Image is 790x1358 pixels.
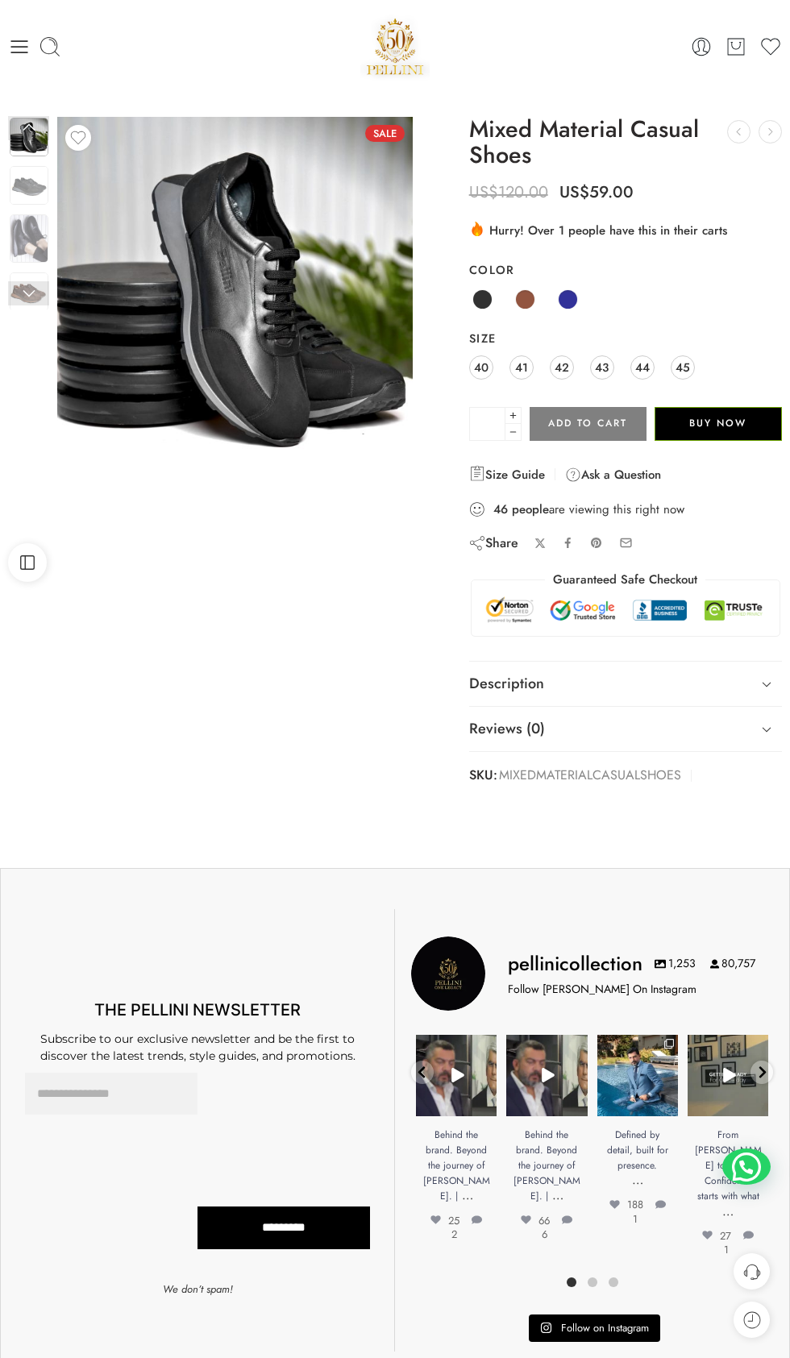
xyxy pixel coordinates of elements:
span: US$ [469,181,498,204]
a: Ask a Question [565,465,661,484]
a: Login / Register [690,35,713,58]
span: 1 [724,1228,759,1258]
strong: SKU: [469,764,497,787]
span: 41 [515,356,528,378]
h3: pellinicollection [508,950,642,978]
a: … [632,1170,643,1189]
legend: Guaranteed Safe Checkout [545,571,705,588]
span: From [PERSON_NAME] to desk. Confidence starts with what [695,1128,762,1204]
img: Trust [484,596,767,624]
a: 41 [509,355,534,380]
a: … [552,1186,563,1204]
a: Description [469,662,782,707]
a: … [462,1186,473,1204]
span: MIXEDMATERIALCASUALSHOES [499,764,681,787]
a: Pellini Collection pellinicollection 1,253 80,757 Follow [PERSON_NAME] On Instagram [411,936,773,1011]
img: a5d21c2c7a9e4fc596faf15a5351e9a2-Original-scaled-1.jpg [57,117,413,472]
p: Follow [PERSON_NAME] On Instagram [508,981,696,998]
span: 43 [595,356,609,378]
svg: Instagram [540,1322,552,1334]
span: Behind the brand. Beyond the journey of [PERSON_NAME]. | [423,1128,490,1204]
span: 25 [430,1213,459,1228]
a: Share on X [534,538,547,550]
em: We don’t spam! [163,1281,233,1297]
a: Email to your friends [619,536,633,550]
a: … [722,1202,734,1220]
a: Share on Facebook [562,537,574,549]
a: Reviews (0) [469,707,782,752]
span: 80,757 [710,956,755,972]
a: Pellini - [360,12,430,81]
strong: 46 [493,501,508,517]
span: 45 [676,356,690,378]
img: a5d21c2c7a9e4fc596faf15a5351e9a2-Original-scaled-1.jpg [10,166,48,205]
span: THE PELLINI NEWSLETTER [94,1000,301,1020]
a: 43 [590,355,614,380]
label: Size [469,330,782,347]
a: 40 [469,355,493,380]
a: Cart [725,35,747,58]
span: Sale [365,125,405,142]
span: 1 [633,1197,670,1227]
input: Product quantity [469,407,505,441]
a: Size Guide [469,465,545,484]
span: 44 [635,356,650,378]
h1: Mixed Material Casual Shoes [469,117,782,168]
span: 66 [521,1213,550,1228]
bdi: 59.00 [559,181,634,204]
span: 2 [451,1213,486,1243]
img: a5d21c2c7a9e4fc596faf15a5351e9a2-Original-scaled-1.jpg [10,214,48,263]
span: US$ [559,181,589,204]
a: 45 [671,355,695,380]
div: Hurry! Over 1 people have this in their carts [469,220,782,239]
span: Behind the brand. Beyond the journey of [PERSON_NAME]. | [513,1128,580,1204]
label: Color [469,262,782,278]
a: 42 [550,355,574,380]
span: 1,253 [655,956,696,972]
span: 40 [474,356,489,378]
span: Follow on Instagram [561,1320,649,1335]
button: Buy Now [655,407,782,441]
span: 42 [555,356,569,378]
span: 27 [702,1228,731,1244]
img: a5d21c2c7a9e4fc596faf15a5351e9a2-Original-scaled-1.jpg [10,272,48,311]
span: Defined by detail, built for presence. [607,1128,668,1173]
button: Add to cart [530,407,647,441]
span: Subscribe to our exclusive newsletter and be the first to discover the latest trends, style guide... [40,1032,355,1063]
span: 188 [609,1197,643,1212]
span: 6 [542,1213,576,1243]
a: Instagram Follow on Instagram [529,1314,660,1342]
div: are viewing this right now [469,500,782,518]
div: Share [469,534,518,552]
input: Email Address * [25,1073,197,1115]
a: Wishlist [759,35,782,58]
a: Pin on Pinterest [590,537,603,550]
bdi: 120.00 [469,181,548,204]
a: 44 [630,355,655,380]
iframe: reCAPTCHA [197,1073,330,1189]
img: Pellini [360,12,430,81]
strong: people [512,501,549,517]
